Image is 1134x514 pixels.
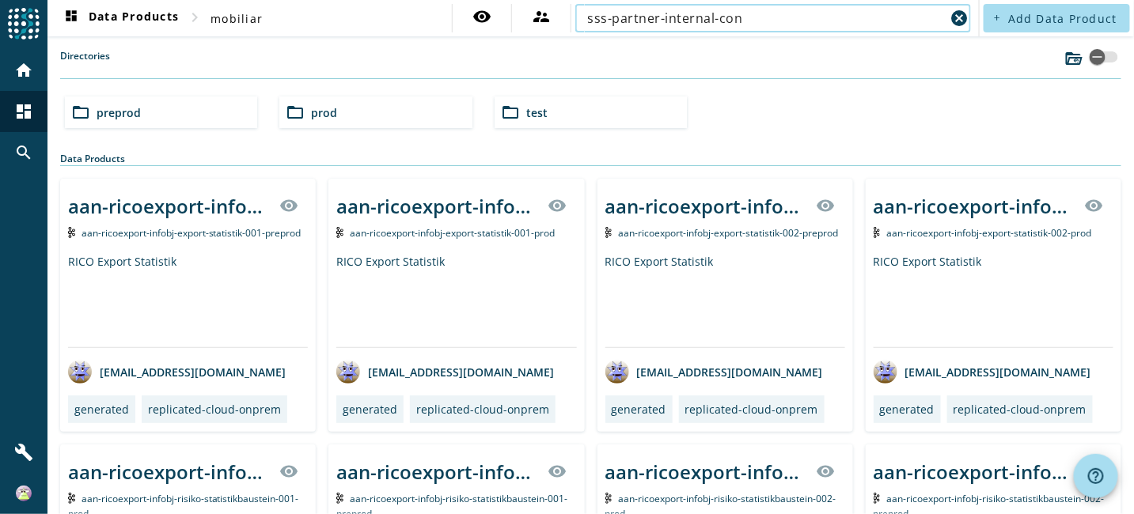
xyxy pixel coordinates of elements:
[68,360,286,384] div: [EMAIL_ADDRESS][DOMAIN_NAME]
[685,402,818,417] div: replicated-cloud-onprem
[993,13,1002,22] mat-icon: add
[526,105,548,120] span: test
[336,227,343,238] img: Kafka Topic: aan-ricoexport-infobj-export-statistik-001-prod
[14,102,33,121] mat-icon: dashboard
[71,103,90,122] mat-icon: folder_open
[472,7,491,26] mat-icon: visibility
[501,103,520,122] mat-icon: folder_open
[950,9,969,28] mat-icon: cancel
[204,4,269,32] button: mobiliar
[60,152,1121,166] div: Data Products
[548,196,567,215] mat-icon: visibility
[68,360,92,384] img: avatar
[279,462,298,481] mat-icon: visibility
[62,9,179,28] span: Data Products
[62,9,81,28] mat-icon: dashboard
[886,226,1091,240] span: Kafka Topic: aan-ricoexport-infobj-export-statistik-002-prod
[588,9,946,28] input: Search (% or * for wildcards)
[605,459,807,485] div: aan-ricoexport-infobj-risiko-statistikbaustein-002-_stage_
[350,226,555,240] span: Kafka Topic: aan-ricoexport-infobj-export-statistik-001-prod
[1087,467,1106,486] mat-icon: help_outline
[185,8,204,27] mat-icon: chevron_right
[874,360,1091,384] div: [EMAIL_ADDRESS][DOMAIN_NAME]
[68,459,270,485] div: aan-ricoexport-infobj-risiko-statistikbaustein-001-_stage_
[416,402,549,417] div: replicated-cloud-onprem
[68,193,270,219] div: aan-ricoexport-infobj-export-statistik-001-_stage_
[605,193,807,219] div: aan-ricoexport-infobj-export-statistik-002-_stage_
[949,7,971,29] button: Clear
[336,493,343,504] img: Kafka Topic: aan-ricoexport-infobj-risiko-statistikbaustein-001-preprod
[82,226,302,240] span: Kafka Topic: aan-ricoexport-infobj-export-statistik-001-preprod
[874,227,881,238] img: Kafka Topic: aan-ricoexport-infobj-export-statistik-002-prod
[343,402,397,417] div: generated
[74,402,129,417] div: generated
[68,227,75,238] img: Kafka Topic: aan-ricoexport-infobj-export-statistik-001-preprod
[532,7,551,26] mat-icon: supervisor_account
[286,103,305,122] mat-icon: folder_open
[14,143,33,162] mat-icon: search
[880,402,935,417] div: generated
[612,402,666,417] div: generated
[874,459,1075,485] div: aan-ricoexport-infobj-risiko-statistikbaustein-002-_stage_
[68,493,75,504] img: Kafka Topic: aan-ricoexport-infobj-risiko-statistikbaustein-001-prod
[1008,11,1117,26] span: Add Data Product
[311,105,337,120] span: prod
[618,226,838,240] span: Kafka Topic: aan-ricoexport-infobj-export-statistik-002-preprod
[210,11,263,26] span: mobiliar
[874,493,881,504] img: Kafka Topic: aan-ricoexport-infobj-risiko-statistikbaustein-002-preprod
[605,360,823,384] div: [EMAIL_ADDRESS][DOMAIN_NAME]
[148,402,281,417] div: replicated-cloud-onprem
[14,61,33,80] mat-icon: home
[336,360,554,384] div: [EMAIL_ADDRESS][DOMAIN_NAME]
[605,227,613,238] img: Kafka Topic: aan-ricoexport-infobj-export-statistik-002-preprod
[8,8,40,40] img: spoud-logo.svg
[16,486,32,501] img: 2ae0cdfd962ba920f07e2314a1fe6cc2
[68,254,308,347] div: RICO Export Statistik
[605,493,613,504] img: Kafka Topic: aan-ricoexport-infobj-risiko-statistikbaustein-002-prod
[1085,196,1104,215] mat-icon: visibility
[97,105,141,120] span: preprod
[817,462,836,481] mat-icon: visibility
[336,254,576,347] div: RICO Export Statistik
[336,459,538,485] div: aan-ricoexport-infobj-risiko-statistikbaustein-001-_stage_
[336,193,538,219] div: aan-ricoexport-infobj-export-statistik-001-_stage_
[60,49,110,78] label: Directories
[336,360,360,384] img: avatar
[954,402,1087,417] div: replicated-cloud-onprem
[817,196,836,215] mat-icon: visibility
[874,254,1113,347] div: RICO Export Statistik
[548,462,567,481] mat-icon: visibility
[874,360,897,384] img: avatar
[984,4,1130,32] button: Add Data Product
[605,360,629,384] img: avatar
[605,254,845,347] div: RICO Export Statistik
[874,193,1075,219] div: aan-ricoexport-infobj-export-statistik-002-_stage_
[14,443,33,462] mat-icon: build
[55,4,185,32] button: Data Products
[279,196,298,215] mat-icon: visibility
